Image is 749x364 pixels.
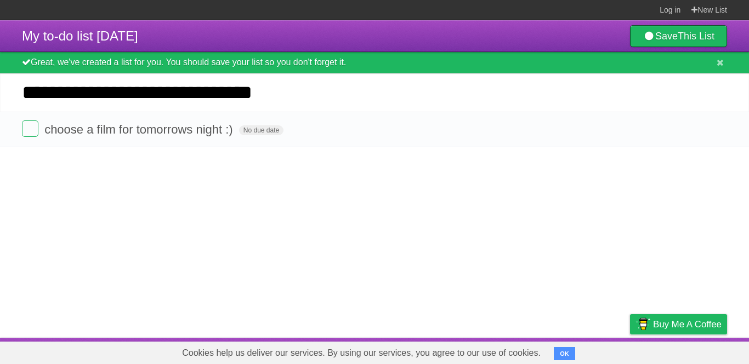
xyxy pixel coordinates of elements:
a: Developers [520,340,565,361]
a: SaveThis List [630,25,727,47]
span: Cookies help us deliver our services. By using our services, you agree to our use of cookies. [171,342,552,364]
b: This List [678,31,714,42]
button: OK [554,347,575,360]
a: Suggest a feature [658,340,727,361]
span: No due date [239,125,283,135]
a: Buy me a coffee [630,314,727,334]
span: Buy me a coffee [653,315,722,334]
a: Privacy [616,340,644,361]
span: My to-do list [DATE] [22,28,138,43]
span: choose a film for tomorrows night :) [44,123,236,136]
label: Done [22,120,38,137]
img: Buy me a coffee [635,315,650,333]
a: Terms [578,340,603,361]
a: About [484,340,507,361]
